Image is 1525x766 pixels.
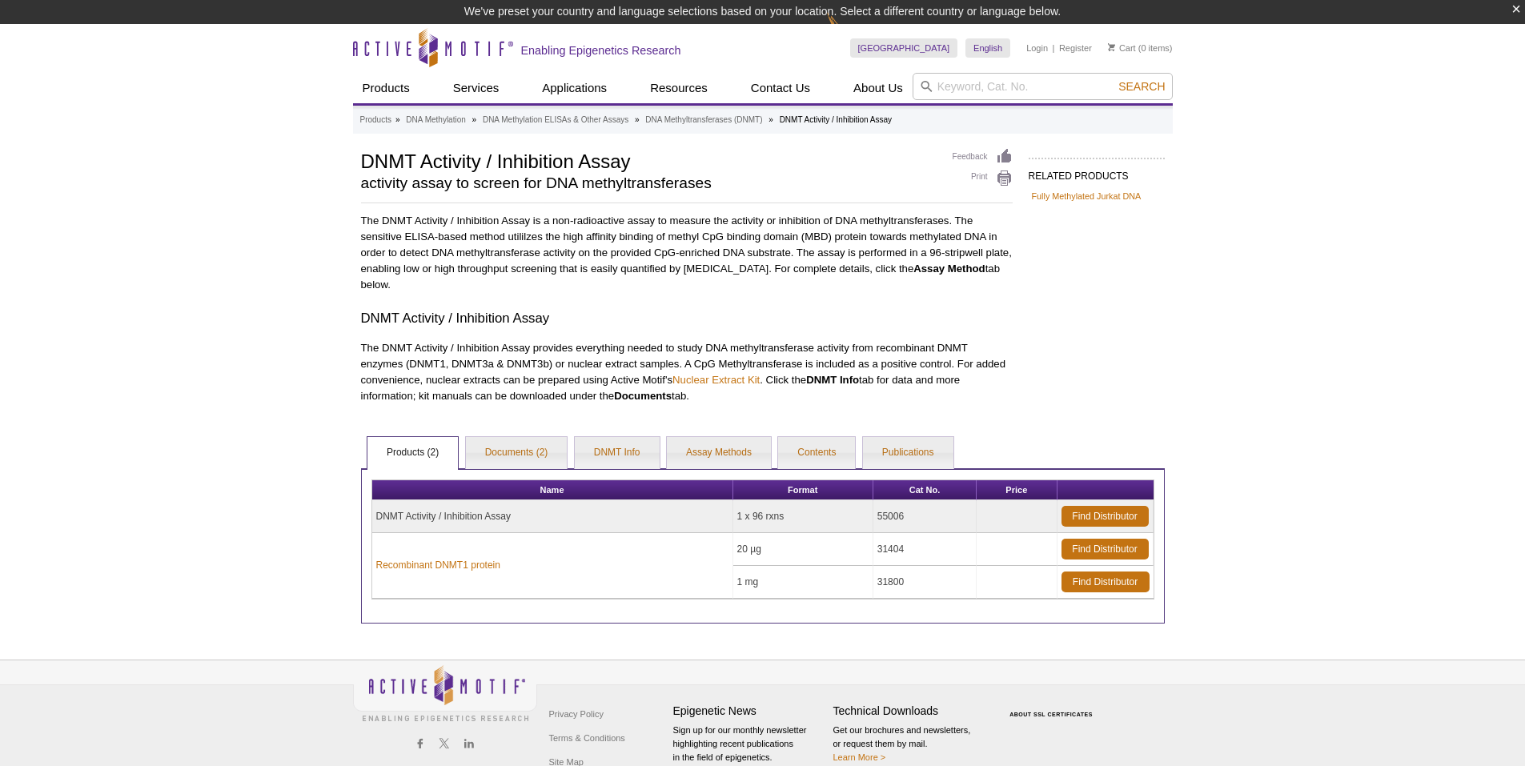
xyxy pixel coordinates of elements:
a: Find Distributor [1061,539,1149,559]
span: Search [1118,80,1165,93]
th: Cat No. [873,480,977,500]
a: Assay Methods [667,437,771,469]
a: About Us [844,73,913,103]
a: DNA Methylation ELISAs & Other Assays [483,113,628,127]
li: » [769,115,773,124]
td: 1 x 96 rxns [733,500,873,533]
img: Change Here [827,12,869,50]
a: English [965,38,1010,58]
a: Privacy Policy [545,702,608,726]
td: 55006 [873,500,977,533]
a: Services [443,73,509,103]
a: DNA Methylation [406,113,465,127]
a: Register [1059,42,1092,54]
th: Name [372,480,733,500]
li: » [635,115,640,124]
strong: Documents [614,390,672,402]
th: Format [733,480,873,500]
a: [GEOGRAPHIC_DATA] [850,38,958,58]
a: Terms & Conditions [545,726,629,750]
table: Click to Verify - This site chose Symantec SSL for secure e-commerce and confidential communicati... [993,688,1114,724]
td: DNMT Activity / Inhibition Assay [372,500,733,533]
strong: Assay Method [913,263,985,275]
td: 20 µg [733,533,873,566]
li: » [472,115,477,124]
a: Login [1026,42,1048,54]
li: (0 items) [1108,38,1173,58]
li: » [395,115,400,124]
h2: Enabling Epigenetics Research [521,43,681,58]
a: Resources [640,73,717,103]
button: Search [1114,79,1170,94]
a: ABOUT SSL CERTIFICATES [1009,712,1093,717]
a: Products [353,73,419,103]
a: Feedback [953,148,1013,166]
h2: RELATED PRODUCTS [1029,158,1165,186]
h2: activity assay to screen for DNA methyltransferases [361,176,937,190]
td: 31404 [873,533,977,566]
a: Contact Us [741,73,820,103]
a: Recombinant DNMT1 protein [376,558,500,572]
h4: Epigenetic News [673,704,825,718]
strong: DNMT Info [806,374,859,386]
h1: DNMT Activity / Inhibition Assay [361,148,937,172]
a: Find Distributor [1061,506,1149,527]
a: DNMT Info [575,437,660,469]
a: Cart [1108,42,1136,54]
a: Find Distributor [1061,571,1150,592]
input: Keyword, Cat. No. [913,73,1173,100]
td: 31800 [873,566,977,599]
p: The DNMT Activity / Inhibition Assay provides everything needed to study DNA methyltransferase ac... [361,340,1013,404]
p: Get our brochures and newsletters, or request them by mail. [833,724,985,764]
a: Products (2) [367,437,458,469]
a: Products [360,113,391,127]
a: Publications [863,437,953,469]
a: Documents (2) [466,437,568,469]
img: Active Motif, [353,660,537,725]
img: Your Cart [1108,43,1115,51]
h4: Technical Downloads [833,704,985,718]
a: Contents [778,437,855,469]
p: The DNMT Activity / Inhibition Assay is a non-radioactive assay to measure the activity or inhibi... [361,213,1013,293]
a: Applications [532,73,616,103]
a: DNA Methyltransferases (DNMT) [645,113,762,127]
a: Fully Methylated Jurkat DNA [1032,189,1142,203]
li: DNMT Activity / Inhibition Assay [780,115,892,124]
h3: DNMT Activity / Inhibition Assay [361,309,1013,328]
th: Price [977,480,1057,500]
li: | [1053,38,1055,58]
a: Nuclear Extract Kit [672,374,760,386]
td: 1 mg [733,566,873,599]
a: Learn More > [833,752,886,762]
a: Print [953,170,1013,187]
